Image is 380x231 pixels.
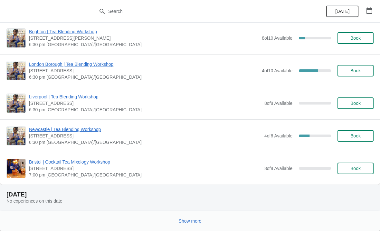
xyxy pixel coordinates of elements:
span: 4 of 10 Available [262,68,292,73]
span: Book [350,101,361,106]
span: 4 of 6 Available [264,133,292,138]
span: [STREET_ADDRESS] [29,100,261,106]
button: Book [337,130,374,142]
span: [STREET_ADDRESS][PERSON_NAME] [29,35,259,41]
span: 6:30 pm [GEOGRAPHIC_DATA]/[GEOGRAPHIC_DATA] [29,41,259,48]
img: Brighton | Tea Blending Workshop | 41 Gardner Street, Brighton BN1 1UN | 6:30 pm Europe/London [7,29,25,47]
button: [DATE] [326,5,358,17]
img: Newcastle | Tea Blending Workshop | 123 Grainger Street, Newcastle upon Tyne, NE1 5AE | 6:30 pm E... [7,126,25,145]
button: Book [337,65,374,76]
img: Bristol | Cocktail Tea Mixology Workshop | 73 Park Street, Bristol BS1 5PB, UK | 7:00 pm Europe/L... [7,159,25,178]
span: London Borough | Tea Blending Workshop [29,61,259,67]
span: 6:30 pm [GEOGRAPHIC_DATA]/[GEOGRAPHIC_DATA] [29,139,261,146]
span: Book [350,133,361,138]
span: [STREET_ADDRESS] [29,67,259,74]
span: [STREET_ADDRESS] [29,165,261,172]
button: Book [337,32,374,44]
span: [STREET_ADDRESS] [29,133,261,139]
span: [DATE] [335,9,349,14]
span: Newcastle | Tea Blending Workshop [29,126,261,133]
h2: [DATE] [6,191,374,198]
span: Book [350,166,361,171]
span: Book [350,68,361,73]
span: Bristol | Cocktail Tea Mixology Workshop [29,159,261,165]
span: 6:30 pm [GEOGRAPHIC_DATA]/[GEOGRAPHIC_DATA] [29,106,261,113]
button: Show more [176,215,204,227]
span: No experiences on this date [6,198,62,204]
span: Show more [179,218,202,224]
span: 7:00 pm [GEOGRAPHIC_DATA]/[GEOGRAPHIC_DATA] [29,172,261,178]
span: 6:30 pm [GEOGRAPHIC_DATA]/[GEOGRAPHIC_DATA] [29,74,259,80]
span: 8 of 8 Available [264,101,292,106]
span: Liverpool | Tea Blending Workshop [29,94,261,100]
span: 8 of 10 Available [262,35,292,41]
img: Liverpool | Tea Blending Workshop | 106 Bold St, Liverpool , L1 4EZ | 6:30 pm Europe/London [7,94,25,113]
button: Book [337,97,374,109]
img: London Borough | Tea Blending Workshop | 7 Park St, London SE1 9AB, UK | 6:30 pm Europe/London [7,61,25,80]
span: Brighton | Tea Blending Workshop [29,28,259,35]
span: 8 of 8 Available [264,166,292,171]
button: Book [337,163,374,174]
input: Search [108,5,285,17]
span: Book [350,35,361,41]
